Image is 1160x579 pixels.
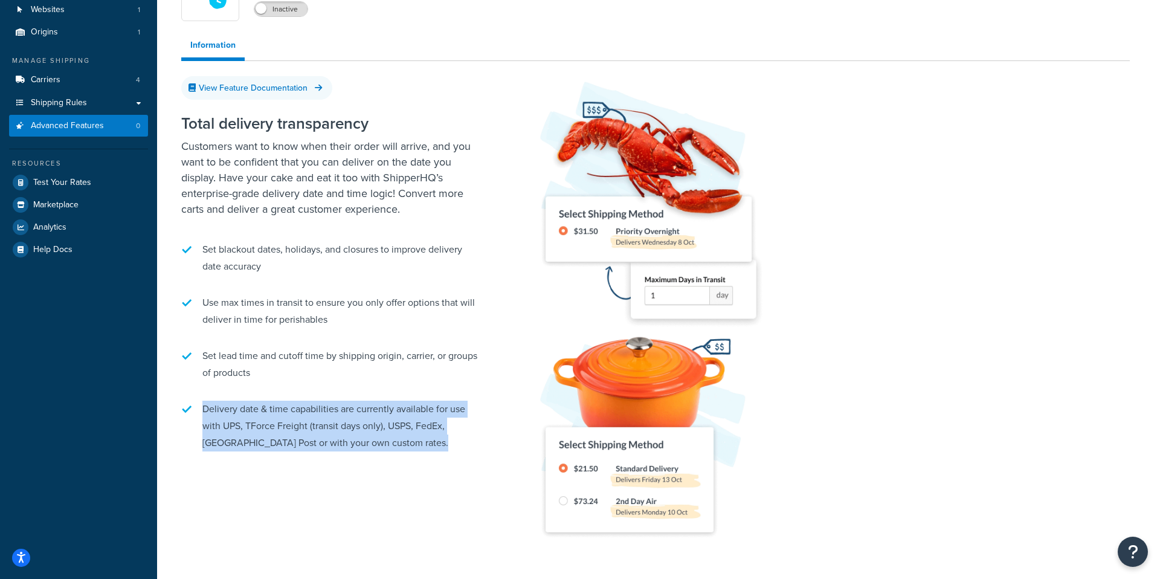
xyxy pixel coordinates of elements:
[9,239,148,260] a: Help Docs
[9,21,148,44] li: Origins
[9,56,148,66] div: Manage Shipping
[138,27,140,37] span: 1
[9,158,148,169] div: Resources
[31,98,87,108] span: Shipping Rules
[136,121,140,131] span: 0
[9,194,148,216] a: Marketplace
[9,21,148,44] a: Origins1
[9,69,148,91] li: Carriers
[136,75,140,85] span: 4
[181,138,483,217] p: Customers want to know when their order will arrive, and you want to be confident that you can de...
[31,27,58,37] span: Origins
[138,5,140,15] span: 1
[1118,537,1148,567] button: Open Resource Center
[181,115,483,132] h2: Total delivery transparency
[31,75,60,85] span: Carriers
[9,92,148,114] a: Shipping Rules
[9,69,148,91] a: Carriers4
[33,245,72,255] span: Help Docs
[181,341,483,387] li: Set lead time and cutoff time by shipping origin, carrier, or groups of products
[9,216,148,238] a: Analytics
[9,172,148,193] a: Test Your Rates
[33,178,91,188] span: Test Your Rates
[254,2,308,16] label: Inactive
[181,235,483,281] li: Set blackout dates, holidays, and closures to improve delivery date accuracy
[33,222,66,233] span: Analytics
[520,79,773,557] img: Delivery Date & Time
[181,33,245,61] a: Information
[9,115,148,137] a: Advanced Features0
[181,288,483,334] li: Use max times in transit to ensure you only offer options that will deliver in time for perishables
[31,5,65,15] span: Websites
[33,200,79,210] span: Marketplace
[9,115,148,137] li: Advanced Features
[31,121,104,131] span: Advanced Features
[181,76,332,100] a: View Feature Documentation
[181,395,483,458] li: Delivery date & time capabilities are currently available for use with UPS, TForce Freight (trans...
